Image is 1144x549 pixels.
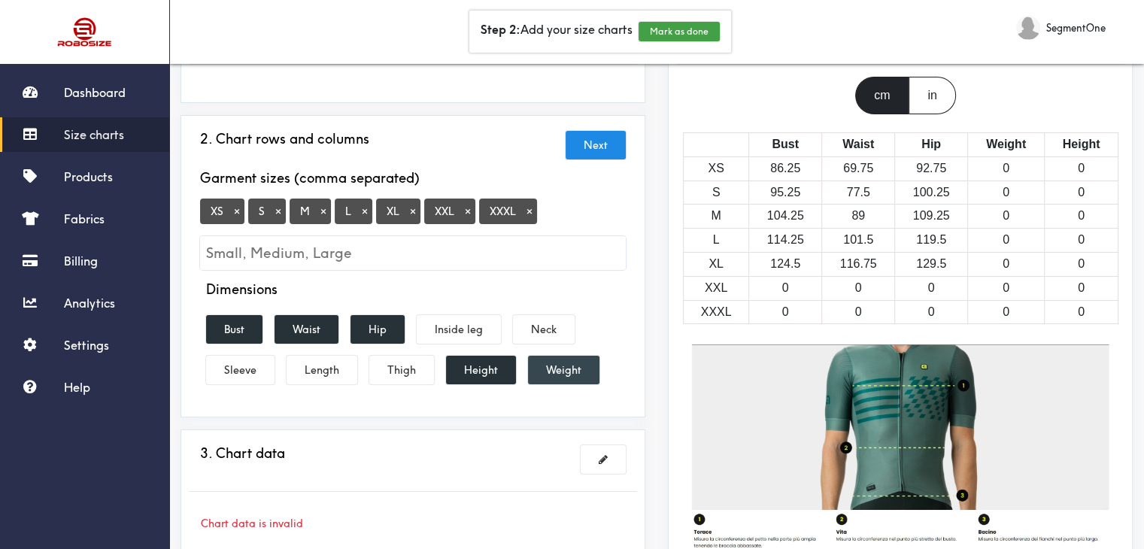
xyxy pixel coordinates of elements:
button: Sleeve [206,356,275,384]
span: Settings [64,338,109,353]
td: XXXL [684,300,749,324]
span: XS [200,199,244,224]
button: Mark as done [639,22,720,41]
h4: Garment sizes (comma separated) [200,170,420,187]
td: 0 [1044,300,1118,324]
span: Fabrics [64,211,105,226]
th: Bust [749,132,822,156]
td: XXL [684,276,749,300]
td: 0 [968,156,1045,180]
td: 119.5 [895,229,968,253]
td: 124.5 [749,252,822,276]
input: Small, Medium, Large [200,236,626,270]
button: Tag at index 5 with value XXL focussed. Press backspace to remove [460,205,475,218]
td: 104.25 [749,205,822,229]
h4: Dimensions [206,281,278,298]
td: 0 [895,276,968,300]
td: 109.25 [895,205,968,229]
td: 0 [968,276,1045,300]
div: Chart data is invalid [189,515,637,532]
td: 0 [968,180,1045,205]
td: L [684,229,749,253]
span: XXXL [479,199,537,224]
td: 77.5 [822,180,895,205]
td: S [684,180,749,205]
button: Bust [206,315,262,344]
button: Inside leg [417,315,501,344]
button: Tag at index 3 with value L focussed. Press backspace to remove [357,205,372,218]
th: Hip [895,132,968,156]
h3: 3. Chart data [200,445,285,462]
b: Step 2: [481,22,520,37]
td: 0 [749,276,822,300]
td: 86.25 [749,156,822,180]
button: Next [566,131,626,159]
button: Neck [513,315,575,344]
td: 0 [749,300,822,324]
span: Help [64,380,90,395]
td: 0 [822,300,895,324]
span: XL [376,199,420,224]
span: XXL [424,199,475,224]
span: Analytics [64,296,115,311]
td: XL [684,252,749,276]
td: 0 [895,300,968,324]
button: Thigh [369,356,434,384]
td: 0 [968,300,1045,324]
td: 0 [1044,276,1118,300]
span: L [335,199,372,224]
td: 0 [968,205,1045,229]
span: Products [64,169,113,184]
td: XS [684,156,749,180]
th: Weight [968,132,1045,156]
button: Weight [528,356,599,384]
div: in [909,77,955,114]
td: 69.75 [822,156,895,180]
td: M [684,205,749,229]
td: 92.75 [895,156,968,180]
img: Robosize [29,11,141,53]
td: 0 [968,252,1045,276]
button: Tag at index 0 with value XS focussed. Press backspace to remove [229,205,244,218]
td: 0 [1044,156,1118,180]
button: Hip [350,315,405,344]
img: SegmentOne [1016,16,1040,40]
td: 0 [1044,229,1118,253]
div: cm [855,77,909,114]
span: SegmentOne [1046,20,1106,36]
td: 100.25 [895,180,968,205]
span: Size charts [64,127,124,142]
button: Length [287,356,357,384]
span: M [290,199,331,224]
td: 89 [822,205,895,229]
td: 114.25 [749,229,822,253]
button: Tag at index 1 with value S focussed. Press backspace to remove [271,205,286,218]
span: Dashboard [64,85,126,100]
td: 101.5 [822,229,895,253]
div: Add your size charts [469,11,731,53]
td: 116.75 [822,252,895,276]
td: 0 [822,276,895,300]
button: Tag at index 6 with value XXXL focussed. Press backspace to remove [522,205,537,218]
h3: 2. Chart rows and columns [200,131,369,147]
th: Waist [822,132,895,156]
td: 0 [1044,252,1118,276]
span: S [248,199,286,224]
td: 0 [1044,205,1118,229]
th: Height [1044,132,1118,156]
span: Billing [64,253,98,268]
td: 0 [968,229,1045,253]
button: Tag at index 4 with value XL focussed. Press backspace to remove [405,205,420,218]
button: Waist [275,315,338,344]
button: Tag at index 2 with value M focussed. Press backspace to remove [316,205,331,218]
td: 129.5 [895,252,968,276]
td: 0 [1044,180,1118,205]
td: 95.25 [749,180,822,205]
button: Height [446,356,516,384]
